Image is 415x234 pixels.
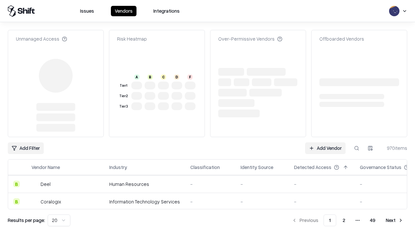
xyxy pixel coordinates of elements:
button: Add Filter [8,142,44,154]
div: Tier 1 [118,83,129,88]
button: 2 [338,214,350,226]
button: 1 [324,214,336,226]
div: Information Technology Services [109,198,180,205]
div: - [190,181,230,188]
div: - [190,198,230,205]
div: B [13,181,20,187]
div: B [148,74,153,80]
button: Issues [76,6,98,16]
div: Tier 3 [118,104,129,109]
div: Over-Permissive Vendors [218,35,282,42]
img: Coralogix [31,198,38,205]
button: Next [382,214,407,226]
div: - [294,198,350,205]
button: 49 [365,214,381,226]
div: A [134,74,139,80]
div: B [13,198,20,205]
div: Tier 2 [118,93,129,99]
div: Detected Access [294,164,331,171]
img: Deel [31,181,38,187]
div: Human Resources [109,181,180,188]
div: Industry [109,164,127,171]
div: - [241,181,284,188]
div: D [174,74,179,80]
nav: pagination [288,214,407,226]
div: Unmanaged Access [16,35,67,42]
a: Add Vendor [305,142,346,154]
div: Identity Source [241,164,273,171]
div: Classification [190,164,220,171]
div: Risk Heatmap [117,35,147,42]
div: C [161,74,166,80]
p: Results per page: [8,217,45,224]
div: - [294,181,350,188]
div: - [241,198,284,205]
div: Vendor Name [31,164,60,171]
div: 970 items [381,145,407,151]
div: Deel [41,181,51,188]
div: Coralogix [41,198,61,205]
div: Offboarded Vendors [319,35,364,42]
button: Integrations [149,6,184,16]
div: Governance Status [360,164,401,171]
div: F [187,74,193,80]
button: Vendors [111,6,136,16]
